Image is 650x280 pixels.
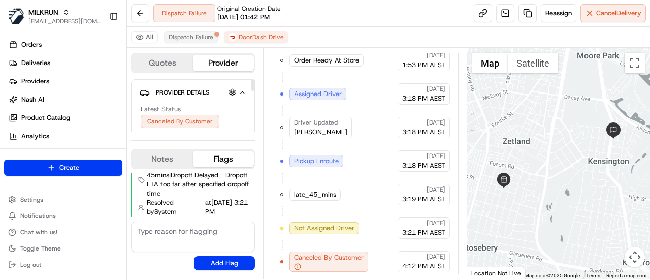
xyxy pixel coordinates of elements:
span: Cancel Delivery [596,9,641,18]
span: Original Creation Date [217,5,281,13]
span: DoorDash Drive [239,33,284,41]
span: Orders [21,40,42,49]
a: Orders [4,37,126,53]
span: Not Assigned Driver [294,224,354,233]
span: Map data ©2025 Google [525,273,580,278]
span: [DATE] [427,219,445,227]
button: Flags [193,151,254,167]
span: Notifications [20,212,56,220]
span: Dispatch Failure [169,33,213,41]
button: Provider Details [140,84,246,101]
span: 3:18 PM AEST [402,128,445,137]
span: Settings [20,196,43,204]
span: Late delivery (LOLS) - 45mins | Dropoff Delayed - Dropoff ETA too far after specified dropoff time [147,162,257,198]
span: 3:19 PM AEST [402,195,445,204]
span: Pickup Enroute [294,157,339,166]
button: Log out [4,258,122,272]
span: [DATE] [427,253,445,261]
button: MILKRUN [28,7,58,17]
span: 3:21 PM AEST [402,228,445,237]
button: Provider [193,55,254,71]
span: 4:12 PM AEST [402,262,445,271]
span: Providers [21,77,49,86]
button: CancelDelivery [580,4,646,22]
img: Google [470,266,503,279]
span: Product Catalog [21,113,70,122]
span: Nash AI [21,95,44,104]
button: Quotes [132,55,193,71]
button: Add Flag [194,256,255,270]
span: Chat with us! [20,228,57,236]
button: Dispatch Failure [164,31,218,43]
span: Latest Status [141,105,181,114]
button: Settings [4,193,122,207]
button: Map camera controls [625,247,645,267]
span: Assigned Driver [294,89,342,99]
a: Providers [4,73,126,89]
span: [DATE] [427,185,445,194]
a: Terms [586,273,600,278]
span: [DATE] [427,85,445,93]
button: Show satellite imagery [508,53,558,73]
div: 1 [459,215,470,226]
span: Canceled By Customer [294,253,364,262]
button: Reassign [541,4,576,22]
span: Provider Details [156,88,209,97]
button: Toggle fullscreen view [625,53,645,73]
span: [DATE] [427,118,445,127]
a: Product Catalog [4,110,126,126]
span: Reassign [545,9,572,18]
span: Resolved by System [147,198,203,216]
button: [EMAIL_ADDRESS][DOMAIN_NAME] [28,17,101,25]
span: Analytics [21,132,49,141]
button: Chat with us! [4,225,122,239]
button: Notifications [4,209,122,223]
button: MILKRUNMILKRUN[EMAIL_ADDRESS][DOMAIN_NAME] [4,4,105,28]
span: [PERSON_NAME] [294,128,347,137]
a: Nash AI [4,91,126,108]
span: 1:53 PM AEST [402,60,445,70]
img: doordash_logo_v2.png [229,33,237,41]
img: MILKRUN [8,8,24,24]
span: [DATE] [427,51,445,59]
span: Driver Updated [294,118,338,127]
span: late_45_mins [294,190,336,199]
button: DoorDash Drive [224,31,288,43]
a: Open this area in Google Maps (opens a new window) [470,266,503,279]
span: 3:18 PM AEST [402,94,445,103]
span: [DATE] 01:42 PM [217,13,270,22]
button: Notes [132,151,193,167]
span: Toggle Theme [20,244,61,253]
span: Deliveries [21,58,50,68]
span: Create [59,163,79,172]
a: Analytics [4,128,126,144]
span: Log out [20,261,41,269]
span: Order Ready At Store [294,56,359,65]
span: [DATE] [427,152,445,160]
button: All [131,31,158,43]
button: Toggle Theme [4,241,122,256]
button: Create [4,160,122,176]
a: Report a map error [606,273,647,278]
div: Location Not Live [467,267,526,279]
span: 3:18 PM AEST [402,161,445,170]
button: Show street map [472,53,508,73]
span: at [DATE] 3:21 PM [205,198,257,216]
a: Deliveries [4,55,126,71]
